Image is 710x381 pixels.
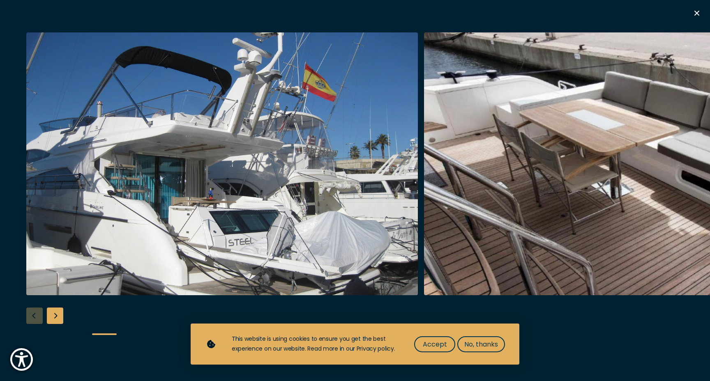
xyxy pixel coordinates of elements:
span: Accept [423,339,447,349]
a: Privacy policy [357,344,394,353]
img: Merk&Merk [26,32,418,295]
button: Accept [414,336,455,352]
div: Next slide [47,308,63,324]
button: No, thanks [457,336,505,352]
button: Show Accessibility Preferences [8,346,35,373]
span: No, thanks [464,339,498,349]
div: This website is using cookies to ensure you get the best experience on our website. Read more in ... [232,334,398,354]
